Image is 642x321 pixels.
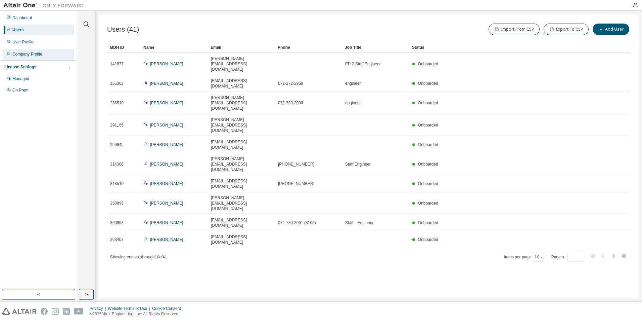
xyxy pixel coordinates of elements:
[90,306,108,311] div: Privacy
[108,306,152,311] div: Website Terms of Use
[110,201,124,206] span: 350895
[418,81,438,86] span: Onboarded
[544,24,589,35] button: Export To CSV
[150,101,183,105] a: [PERSON_NAME]
[150,201,183,206] a: [PERSON_NAME]
[211,178,272,189] span: [EMAIL_ADDRESS][DOMAIN_NAME]
[110,220,124,225] span: 360993
[211,156,272,172] span: [PERSON_NAME][EMAIL_ADDRESS][DOMAIN_NAME]
[12,39,34,45] div: User Profile
[150,142,183,147] a: [PERSON_NAME]
[150,123,183,128] a: [PERSON_NAME]
[345,100,361,106] span: engineer
[110,162,124,167] span: 314306
[63,308,70,315] img: linkedin.svg
[150,162,183,167] a: [PERSON_NAME]
[345,220,374,225] span: Staff Engineer
[150,62,183,66] a: [PERSON_NAME]
[110,237,124,242] span: 363407
[345,61,381,67] span: EP-2 Staff Engineer
[90,311,185,317] p: © 2025 Altair Engineering, Inc. All Rights Reserved.
[110,142,124,147] span: 296945
[489,24,540,35] button: Import From CSV
[418,101,438,105] span: Onboarded
[110,255,167,259] span: Showing entries 1 through 10 of 41
[418,181,438,186] span: Onboarded
[110,81,124,86] span: 155362
[418,142,438,147] span: Onboarded
[345,42,407,53] div: Job Title
[418,123,438,128] span: Onboarded
[110,100,124,106] span: 236510
[110,181,124,186] span: 318510
[150,81,183,86] a: [PERSON_NAME]
[110,61,124,67] span: 141877
[12,51,42,57] div: Company Profile
[211,139,272,150] span: [EMAIL_ADDRESS][DOMAIN_NAME]
[345,81,361,86] span: engineer
[418,162,438,167] span: Onboarded
[12,76,29,81] div: Managed
[150,220,183,225] a: [PERSON_NAME]
[418,62,438,66] span: Onboarded
[551,253,583,261] span: Page n.
[418,201,438,206] span: Onboarded
[2,308,37,315] img: altair_logo.svg
[278,220,316,225] span: 072-730-2091 (8105)
[412,42,596,53] div: Status
[211,56,272,72] span: [PERSON_NAME][EMAIL_ADDRESS][DOMAIN_NAME]
[152,306,185,311] div: Cookie Consent
[504,253,545,261] span: Items per page
[110,122,124,128] span: 291165
[278,42,339,53] div: Phone
[278,162,314,167] span: [PHONE_NUMBER]
[278,81,303,86] span: 072-272-2958
[12,27,24,33] div: Users
[418,237,438,242] span: Onboarded
[4,64,36,70] div: License Settings
[150,181,183,186] a: [PERSON_NAME]
[211,117,272,133] span: [PERSON_NAME][EMAIL_ADDRESS][DOMAIN_NAME]
[52,308,59,315] img: instagram.svg
[593,24,629,35] button: Add User
[535,254,544,260] button: 10
[211,42,272,53] div: Email
[150,237,183,242] a: [PERSON_NAME]
[74,308,84,315] img: youtube.svg
[418,220,438,225] span: Onboarded
[41,308,48,315] img: facebook.svg
[12,87,29,93] div: On Prem
[143,42,205,53] div: Name
[278,181,314,186] span: [PHONE_NUMBER]
[345,162,371,167] span: Staff Engineer
[3,2,87,9] img: Altair One
[211,217,272,228] span: [EMAIL_ADDRESS][DOMAIN_NAME]
[12,15,32,21] div: Dashboard
[211,234,272,245] span: [EMAIL_ADDRESS][DOMAIN_NAME]
[107,26,139,33] span: Users (41)
[211,78,272,89] span: [EMAIL_ADDRESS][DOMAIN_NAME]
[110,42,138,53] div: MDH ID
[278,100,303,106] span: 072-730-2090
[211,95,272,111] span: [PERSON_NAME][EMAIL_ADDRESS][DOMAIN_NAME]
[211,195,272,211] span: [PERSON_NAME][EMAIL_ADDRESS][DOMAIN_NAME]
